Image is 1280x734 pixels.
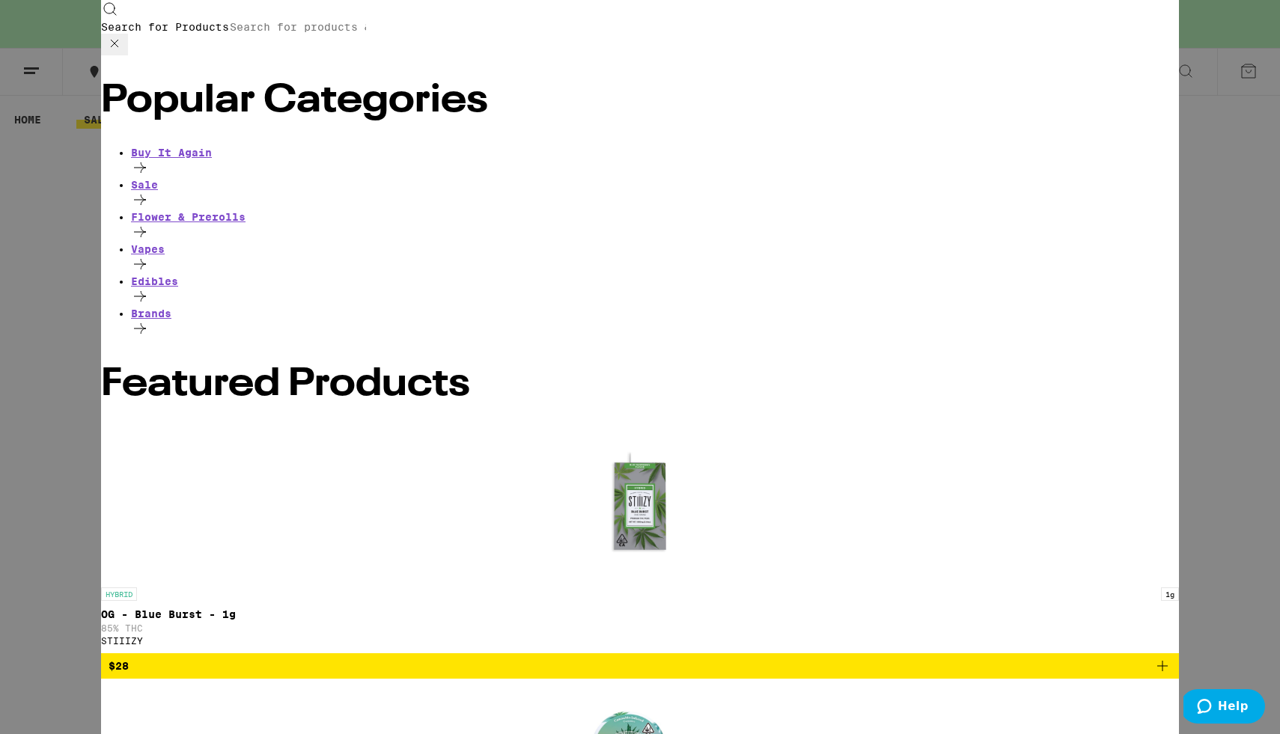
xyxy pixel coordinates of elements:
a: Vapes [131,243,1179,275]
div: Brands [131,308,1179,319]
a: Flower & Prerolls [131,211,1179,243]
div: Edibles [131,275,1179,287]
h1: Popular Categories [101,82,1179,120]
div: Vapes [131,243,1179,255]
label: Search for Products [101,21,229,33]
span: $28 [109,660,129,672]
p: 85% THC [101,623,1179,633]
a: Open page for OG - Blue Burst - 1g from STIIIZY [101,430,1179,653]
p: HYBRID [101,587,137,601]
div: Sale [131,179,1179,191]
div: Flower & Prerolls [131,211,1179,223]
p: OG - Blue Burst - 1g [101,608,1179,620]
a: Buy It Again [131,147,1179,179]
div: Buy It Again [131,147,1179,159]
img: STIIIZY - OG - Blue Burst - 1g [565,430,715,580]
a: Sale [131,179,1179,211]
h1: Featured Products [101,365,1179,404]
p: 1g [1161,587,1179,601]
div: STIIIZY [101,636,1179,646]
button: Add to bag [101,653,1179,679]
a: Brands [131,308,1179,340]
iframe: Opens a widget where you can find more information [1183,689,1265,727]
a: Edibles [131,275,1179,308]
input: Search for products & categories [229,20,367,34]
